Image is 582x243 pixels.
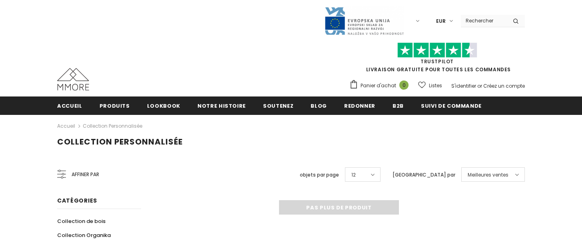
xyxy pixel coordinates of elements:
[349,80,413,92] a: Panier d'achat 0
[483,82,525,89] a: Créez un compte
[344,96,375,114] a: Redonner
[421,102,482,110] span: Suivi de commande
[477,82,482,89] span: or
[57,121,75,131] a: Accueil
[57,68,89,90] img: Cas MMORE
[451,82,476,89] a: S'identifier
[324,17,404,24] a: Javni Razpis
[100,102,130,110] span: Produits
[349,46,525,73] span: LIVRAISON GRATUITE POUR TOUTES LES COMMANDES
[461,15,507,26] input: Search Site
[393,96,404,114] a: B2B
[57,228,111,242] a: Collection Organika
[421,58,454,65] a: TrustPilot
[147,102,180,110] span: Lookbook
[429,82,442,90] span: Listes
[100,96,130,114] a: Produits
[83,123,142,129] a: Collection personnalisée
[344,102,375,110] span: Redonner
[351,171,356,179] span: 12
[197,102,246,110] span: Notre histoire
[72,170,99,179] span: Affiner par
[57,214,106,228] a: Collection de bois
[147,96,180,114] a: Lookbook
[468,171,508,179] span: Meilleures ventes
[324,6,404,36] img: Javni Razpis
[57,231,111,239] span: Collection Organika
[57,217,106,225] span: Collection de bois
[197,96,246,114] a: Notre histoire
[393,171,455,179] label: [GEOGRAPHIC_DATA] par
[361,82,396,90] span: Panier d'achat
[57,102,82,110] span: Accueil
[436,17,446,25] span: EUR
[399,80,409,90] span: 0
[57,197,97,205] span: Catégories
[263,96,293,114] a: soutenez
[263,102,293,110] span: soutenez
[421,96,482,114] a: Suivi de commande
[311,102,327,110] span: Blog
[300,171,339,179] label: objets par page
[311,96,327,114] a: Blog
[418,78,442,92] a: Listes
[57,136,183,147] span: Collection personnalisée
[393,102,404,110] span: B2B
[57,96,82,114] a: Accueil
[397,42,477,58] img: Faites confiance aux étoiles pilotes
